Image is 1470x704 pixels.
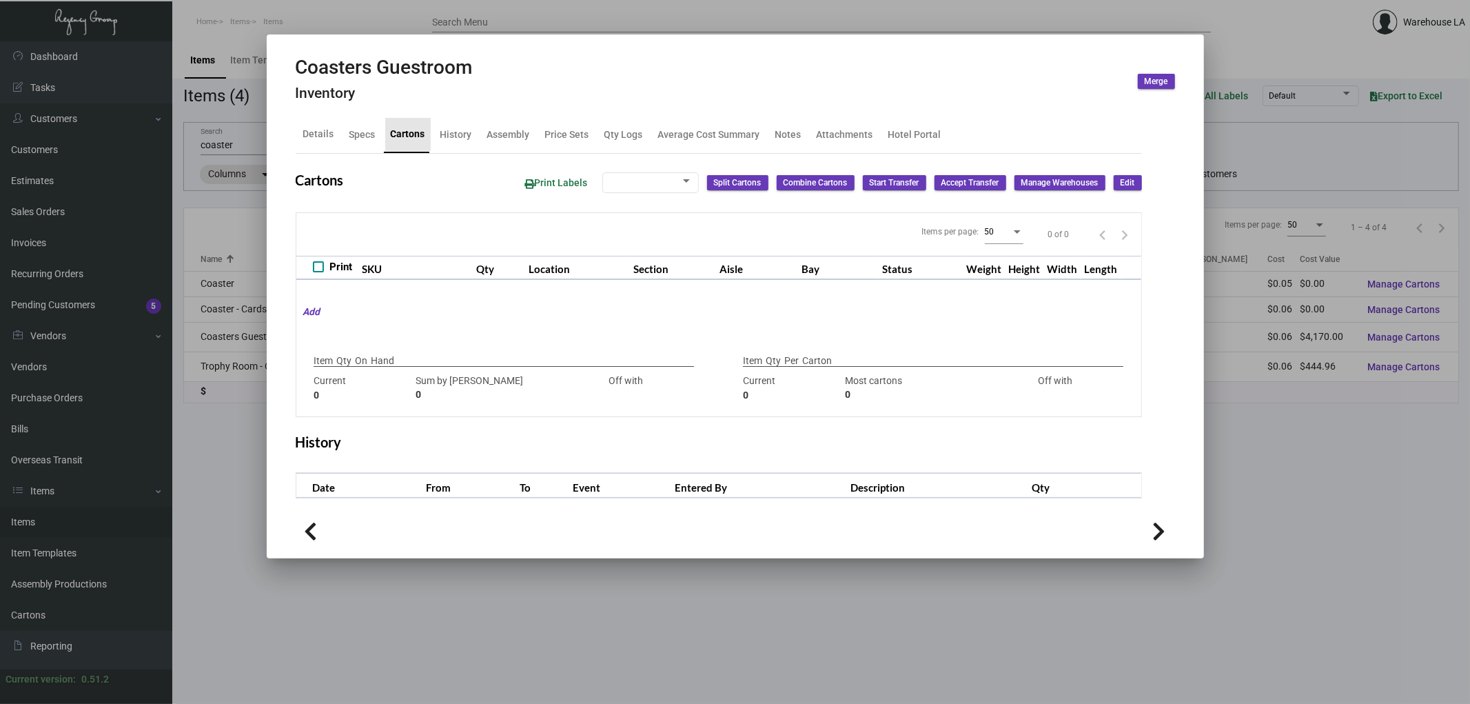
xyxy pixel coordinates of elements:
h2: Coasters Guestroom [296,56,473,79]
button: Previous page [1092,223,1114,245]
mat-select: Items per page: [985,226,1023,237]
div: Qty Logs [604,127,643,141]
div: Hotel Portal [888,127,941,141]
p: Carton [802,354,832,368]
th: Bay [799,256,879,280]
th: Status [879,256,963,280]
div: Details [303,127,334,141]
div: Current [314,374,409,403]
span: Combine Cartons [784,177,848,189]
span: Edit [1121,177,1135,189]
p: Qty [766,354,781,368]
th: Description [847,474,1029,498]
span: Print [329,259,352,275]
span: Manage Warehouses [1021,177,1099,189]
span: Split Cartons [714,177,762,189]
p: Per [784,354,799,368]
th: Date [296,474,423,498]
span: Print Labels [525,177,588,188]
th: Height [1005,256,1043,280]
div: 0 of 0 [1048,228,1070,241]
button: Combine Cartons [777,175,855,190]
th: Location [526,256,631,280]
h4: Inventory [296,85,473,102]
button: Start Transfer [863,175,926,190]
div: Specs [349,127,376,141]
div: Current version: [6,672,76,687]
th: Aisle [717,256,799,280]
button: Accept Transfer [935,175,1006,190]
button: Print Labels [514,170,599,196]
div: Most cartons [845,374,1001,403]
th: Width [1043,256,1081,280]
span: Merge [1145,76,1168,88]
div: 0.51.2 [81,672,109,687]
th: Section [631,256,717,280]
button: Manage Warehouses [1014,175,1105,190]
button: Next page [1114,223,1136,245]
div: Assembly [487,127,530,141]
th: Qty [1029,474,1141,498]
th: To [516,474,569,498]
div: Off with [578,374,673,403]
span: Accept Transfer [941,177,999,189]
mat-hint: Add [296,305,320,319]
h2: Cartons [296,172,344,188]
div: Price Sets [545,127,589,141]
button: Merge [1138,74,1175,89]
th: Length [1081,256,1121,280]
p: Item [743,354,762,368]
button: Split Cartons [707,175,768,190]
span: Start Transfer [870,177,919,189]
div: Off with [1008,374,1103,403]
div: Cartons [391,127,425,141]
th: From [422,474,516,498]
p: On [355,354,367,368]
div: Sum by [PERSON_NAME] [416,374,571,403]
p: Hand [371,354,394,368]
div: Current [743,374,838,403]
th: SKU [358,256,473,280]
th: Qty [473,256,525,280]
th: Entered By [671,474,847,498]
th: Event [569,474,671,498]
h2: History [296,434,342,450]
div: Attachments [817,127,873,141]
div: Notes [775,127,802,141]
div: History [440,127,472,141]
p: Item [314,354,333,368]
div: Average Cost Summary [658,127,760,141]
button: Edit [1114,175,1142,190]
span: 50 [985,227,994,237]
p: Qty [336,354,351,368]
th: Weight [963,256,1005,280]
div: Items per page: [922,225,979,238]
